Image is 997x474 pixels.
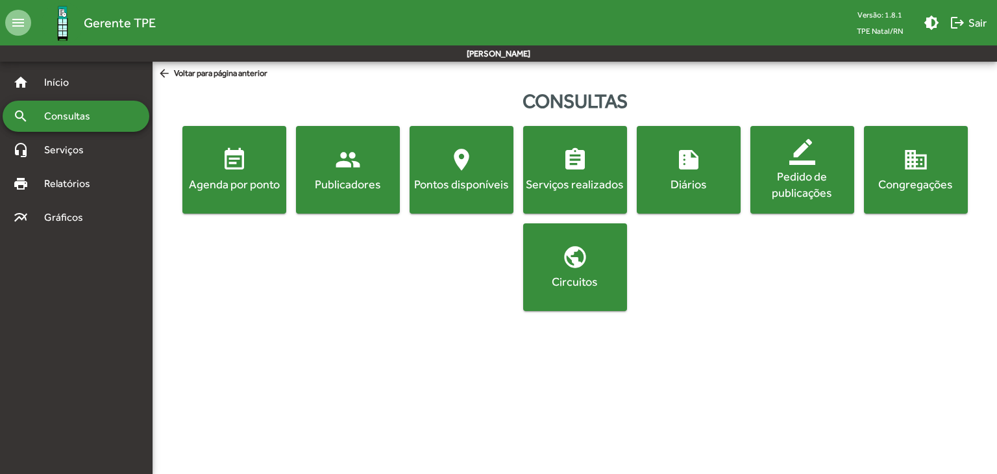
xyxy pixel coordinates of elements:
button: Diários [637,126,741,214]
a: Gerente TPE [31,2,156,44]
span: Início [36,75,88,90]
button: Congregações [864,126,968,214]
span: Relatórios [36,176,107,192]
div: Pontos disponíveis [412,176,511,192]
mat-icon: event_note [221,147,247,173]
span: TPE Natal/RN [846,23,913,39]
mat-icon: search [13,108,29,124]
span: Serviços [36,142,101,158]
mat-icon: public [562,244,588,270]
button: Circuitos [523,223,627,311]
div: Pedido de publicações [753,168,852,201]
button: Pontos disponíveis [410,126,513,214]
mat-icon: assignment [562,147,588,173]
span: Voltar para página anterior [158,67,267,81]
span: Gráficos [36,210,101,225]
mat-icon: location_on [449,147,474,173]
mat-icon: arrow_back [158,67,174,81]
div: Publicadores [299,176,397,192]
button: Agenda por ponto [182,126,286,214]
div: Agenda por ponto [185,176,284,192]
mat-icon: home [13,75,29,90]
button: Pedido de publicações [750,126,854,214]
span: Gerente TPE [84,12,156,33]
mat-icon: menu [5,10,31,36]
mat-icon: brightness_medium [924,15,939,31]
mat-icon: headset_mic [13,142,29,158]
button: Serviços realizados [523,126,627,214]
div: Diários [639,176,738,192]
button: Publicadores [296,126,400,214]
mat-icon: logout [950,15,965,31]
mat-icon: print [13,176,29,192]
div: Serviços realizados [526,176,624,192]
span: Consultas [36,108,107,124]
span: Sair [950,11,987,34]
div: Circuitos [526,273,624,290]
mat-icon: multiline_chart [13,210,29,225]
mat-icon: people [335,147,361,173]
div: Congregações [867,176,965,192]
mat-icon: domain [903,147,929,173]
div: Versão: 1.8.1 [846,6,913,23]
button: Sair [944,11,992,34]
div: Consultas [153,86,997,116]
mat-icon: summarize [676,147,702,173]
mat-icon: border_color [789,139,815,165]
img: Logo [42,2,84,44]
